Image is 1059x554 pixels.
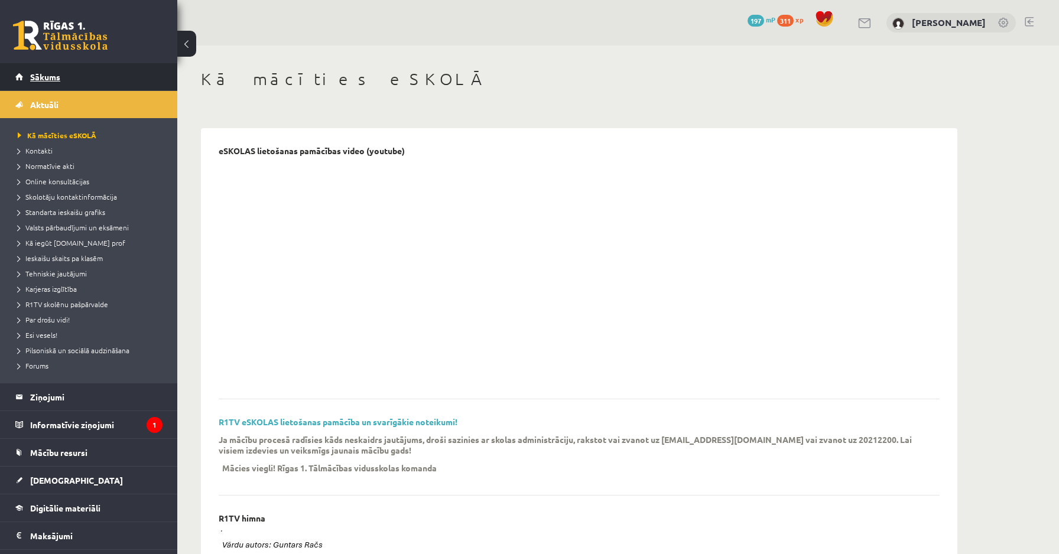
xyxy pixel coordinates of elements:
p: eSKOLAS lietošanas pamācības video (youtube) [219,146,405,156]
h1: Kā mācīties eSKOLĀ [201,69,957,89]
a: Online konsultācijas [18,176,165,187]
a: Rīgas 1. Tālmācības vidusskola [13,21,108,50]
p: R1TV himna [219,513,265,523]
a: Forums [18,360,165,371]
a: Ieskaišu skaits pa klasēm [18,253,165,263]
p: Ja mācību procesā radīsies kāds neskaidrs jautājums, droši sazinies ar skolas administrāciju, rak... [219,434,922,455]
a: Sākums [15,63,163,90]
span: Forums [18,361,48,370]
legend: Ziņojumi [30,383,163,410]
p: Mācies viegli! [222,462,275,473]
a: R1TV skolēnu pašpārvalde [18,299,165,309]
span: Ieskaišu skaits pa klasēm [18,253,103,263]
span: Standarta ieskaišu grafiks [18,207,105,217]
a: 311 xp [777,15,809,24]
span: Esi vesels! [18,330,57,340]
a: 197 mP [748,15,775,24]
a: Aktuāli [15,91,163,118]
span: Digitālie materiāli [30,503,100,513]
span: Skolotāju kontaktinformācija [18,192,117,201]
legend: Informatīvie ziņojumi [30,411,163,438]
span: Kontakti [18,146,53,155]
span: 197 [748,15,764,27]
a: Mācību resursi [15,439,163,466]
a: R1TV eSKOLAS lietošanas pamācība un svarīgākie noteikumi! [219,416,457,427]
img: Madars Fiļencovs [892,18,904,30]
a: Valsts pārbaudījumi un eksāmeni [18,222,165,233]
p: Rīgas 1. Tālmācības vidusskolas komanda [277,462,437,473]
span: Online konsultācijas [18,177,89,186]
span: Sākums [30,71,60,82]
span: Karjeras izglītība [18,284,77,294]
legend: Maksājumi [30,522,163,549]
span: Par drošu vidi! [18,315,70,324]
span: Kā mācīties eSKOLĀ [18,131,96,140]
span: Kā iegūt [DOMAIN_NAME] prof [18,238,125,247]
span: Tehniskie jautājumi [18,269,87,278]
span: xp [795,15,803,24]
a: Digitālie materiāli [15,494,163,522]
a: Maksājumi [15,522,163,549]
span: Mācību resursi [30,447,87,458]
a: Esi vesels! [18,330,165,340]
a: [DEMOGRAPHIC_DATA] [15,467,163,494]
a: Normatīvie akti [18,161,165,171]
span: Aktuāli [30,99,59,110]
a: Informatīvie ziņojumi1 [15,411,163,438]
a: Kontakti [18,145,165,156]
span: Pilsoniskā un sociālā audzināšana [18,346,129,355]
span: Normatīvie akti [18,161,74,171]
span: R1TV skolēnu pašpārvalde [18,299,108,309]
span: [DEMOGRAPHIC_DATA] [30,475,123,485]
a: Standarta ieskaišu grafiks [18,207,165,217]
a: [PERSON_NAME] [912,17,986,28]
span: mP [766,15,775,24]
i: 1 [147,417,163,433]
a: Tehniskie jautājumi [18,268,165,279]
a: Kā mācīties eSKOLĀ [18,130,165,141]
a: Par drošu vidi! [18,314,165,325]
a: Karjeras izglītība [18,283,165,294]
a: Kā iegūt [DOMAIN_NAME] prof [18,237,165,248]
span: 311 [777,15,794,27]
a: Ziņojumi [15,383,163,410]
a: Skolotāju kontaktinformācija [18,191,165,202]
a: Pilsoniskā un sociālā audzināšana [18,345,165,356]
span: Valsts pārbaudījumi un eksāmeni [18,223,129,232]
